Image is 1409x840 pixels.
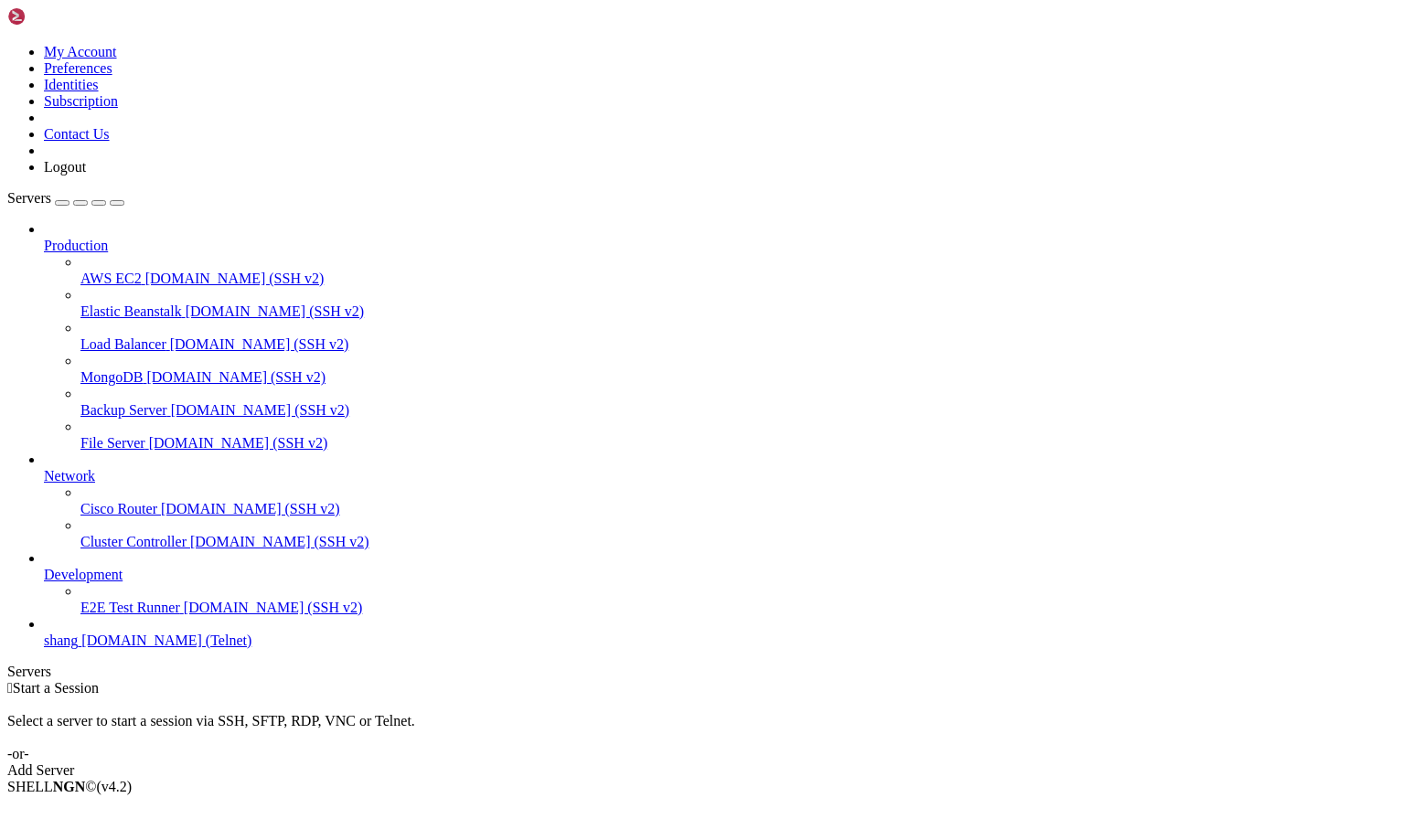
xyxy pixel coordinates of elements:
span: [DOMAIN_NAME] (SSH v2) [184,600,363,615]
a: Contact Us [44,126,110,142]
span: SHELL © [7,779,132,794]
a: Subscription [44,93,118,109]
span: [DOMAIN_NAME] (Telnet) [81,633,251,648]
li: Cluster Controller [DOMAIN_NAME] (SSH v2) [80,517,1402,550]
span: Backup Server [80,402,167,418]
li: Network [44,452,1402,550]
a: My Account [44,44,117,59]
span: Cisco Router [80,501,157,516]
a: Network [44,468,1402,484]
span: Network [44,468,95,484]
span: E2E Test Runner [80,600,180,615]
span: [DOMAIN_NAME] (SSH v2) [170,336,349,352]
div: Add Server [7,762,1402,779]
div: Select a server to start a session via SSH, SFTP, RDP, VNC or Telnet. -or- [7,696,1402,762]
div: Servers [7,664,1402,680]
span: [DOMAIN_NAME] (SSH v2) [171,402,350,418]
span: Start a Session [13,680,99,696]
span: Elastic Beanstalk [80,303,182,319]
b: NGN [53,779,86,794]
a: E2E Test Runner [DOMAIN_NAME] (SSH v2) [80,600,1402,616]
a: Cisco Router [DOMAIN_NAME] (SSH v2) [80,501,1402,517]
span: shang [44,633,78,648]
li: AWS EC2 [DOMAIN_NAME] (SSH v2) [80,254,1402,287]
span: [DOMAIN_NAME] (SSH v2) [145,271,325,286]
li: Cisco Router [DOMAIN_NAME] (SSH v2) [80,484,1402,517]
span: Load Balancer [80,336,166,352]
span: Production [44,238,108,253]
a: MongoDB [DOMAIN_NAME] (SSH v2) [80,369,1402,386]
span: MongoDB [80,369,143,385]
span: [DOMAIN_NAME] (SSH v2) [161,501,340,516]
span: Development [44,567,123,582]
li: Backup Server [DOMAIN_NAME] (SSH v2) [80,386,1402,419]
li: Production [44,221,1402,452]
li: Load Balancer [DOMAIN_NAME] (SSH v2) [80,320,1402,353]
span: [DOMAIN_NAME] (SSH v2) [186,303,365,319]
a: Identities [44,77,99,92]
span: File Server [80,435,145,451]
li: MongoDB [DOMAIN_NAME] (SSH v2) [80,353,1402,386]
span: AWS EC2 [80,271,142,286]
span: [DOMAIN_NAME] (SSH v2) [149,435,328,451]
a: Backup Server [DOMAIN_NAME] (SSH v2) [80,402,1402,419]
a: Elastic Beanstalk [DOMAIN_NAME] (SSH v2) [80,303,1402,320]
li: File Server [DOMAIN_NAME] (SSH v2) [80,419,1402,452]
span: Servers [7,190,51,206]
li: Elastic Beanstalk [DOMAIN_NAME] (SSH v2) [80,287,1402,320]
span: [DOMAIN_NAME] (SSH v2) [146,369,326,385]
a: Logout [44,159,86,175]
li: Development [44,550,1402,616]
img: Shellngn [7,7,112,26]
a: shang [DOMAIN_NAME] (Telnet) [44,633,1402,649]
li: E2E Test Runner [DOMAIN_NAME] (SSH v2) [80,583,1402,616]
li: shang [DOMAIN_NAME] (Telnet) [44,616,1402,649]
a: Load Balancer [DOMAIN_NAME] (SSH v2) [80,336,1402,353]
span: 4.2.0 [97,779,133,794]
span: Cluster Controller [80,534,187,549]
a: Cluster Controller [DOMAIN_NAME] (SSH v2) [80,534,1402,550]
a: AWS EC2 [DOMAIN_NAME] (SSH v2) [80,271,1402,287]
span:  [7,680,13,696]
a: File Server [DOMAIN_NAME] (SSH v2) [80,435,1402,452]
a: Preferences [44,60,112,76]
span: [DOMAIN_NAME] (SSH v2) [190,534,369,549]
a: Servers [7,190,124,206]
a: Development [44,567,1402,583]
a: Production [44,238,1402,254]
